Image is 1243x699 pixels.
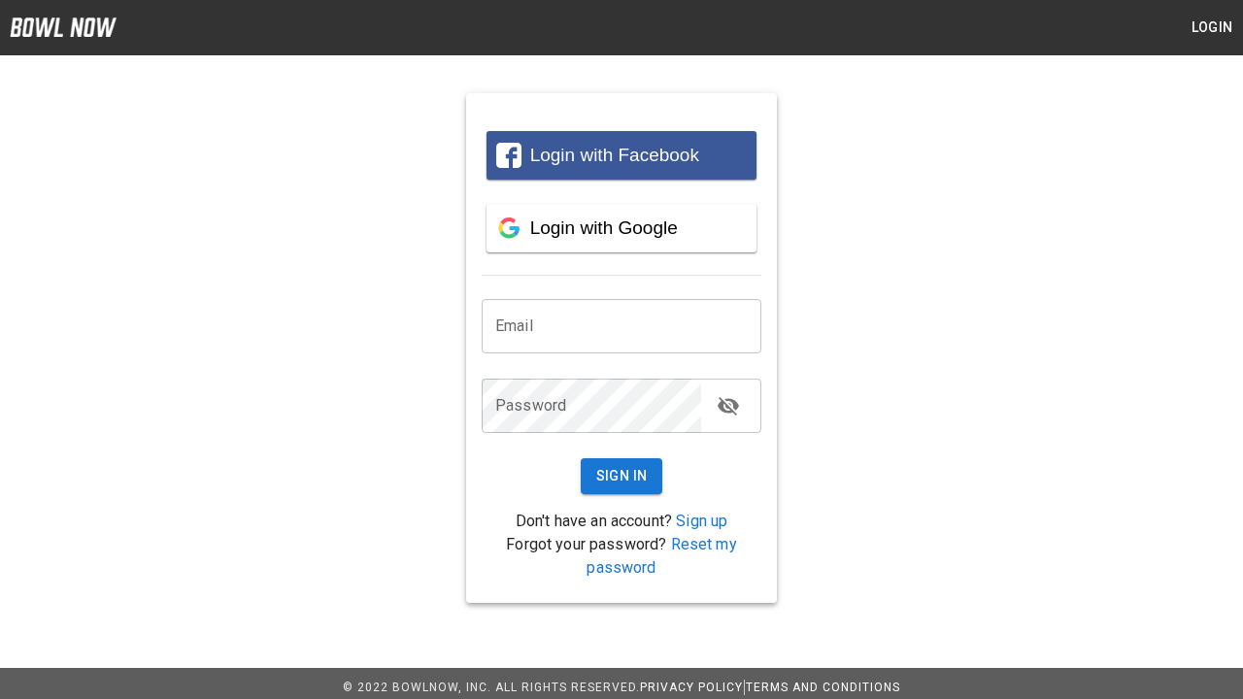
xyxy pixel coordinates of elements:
[482,533,761,580] p: Forgot your password?
[676,512,727,530] a: Sign up
[746,681,900,694] a: Terms and Conditions
[530,145,699,165] span: Login with Facebook
[709,386,748,425] button: toggle password visibility
[640,681,743,694] a: Privacy Policy
[343,681,640,694] span: © 2022 BowlNow, Inc. All Rights Reserved.
[10,17,117,37] img: logo
[581,458,663,494] button: Sign In
[487,131,756,180] button: Login with Facebook
[482,510,761,533] p: Don't have an account?
[1181,10,1243,46] button: Login
[487,204,756,252] button: Login with Google
[530,217,678,238] span: Login with Google
[587,535,736,577] a: Reset my password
